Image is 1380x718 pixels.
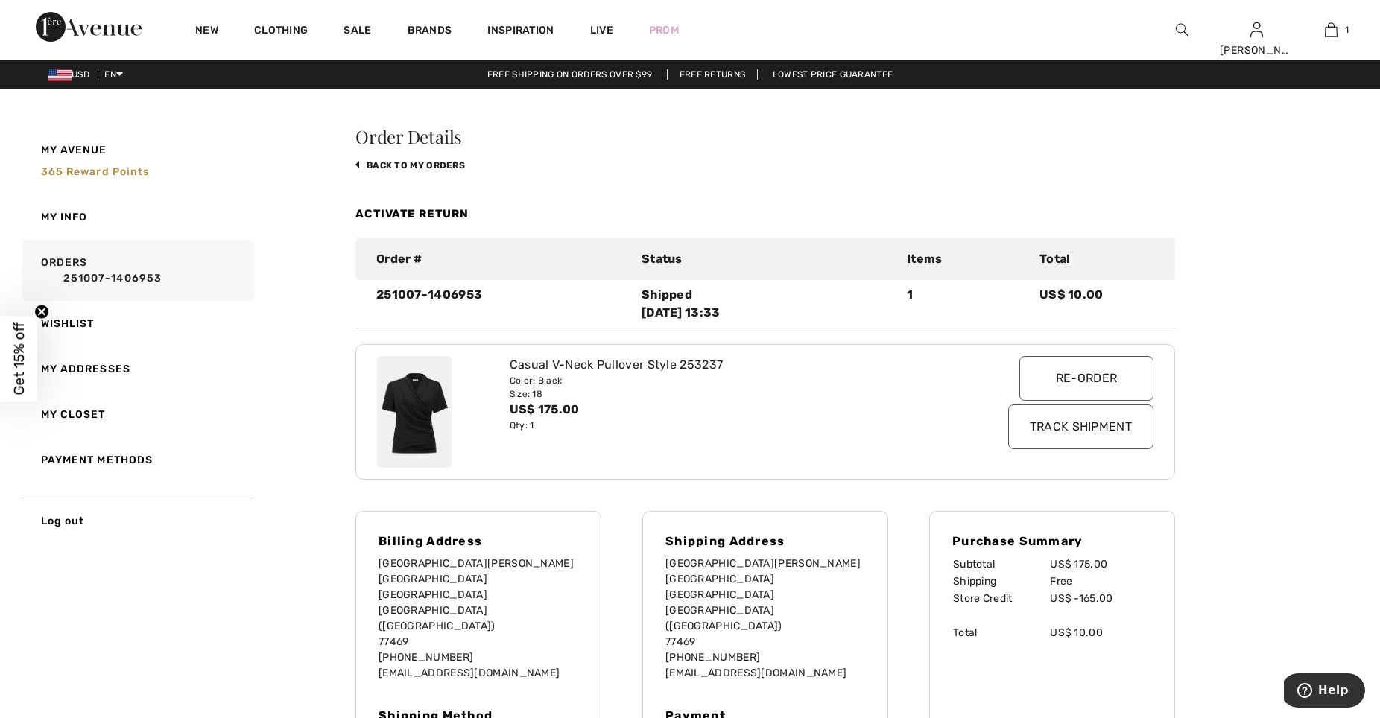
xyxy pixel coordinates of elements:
[1049,573,1152,590] td: Free
[19,498,254,544] a: Log out
[48,69,95,80] span: USD
[104,69,123,80] span: EN
[19,194,254,240] a: My Info
[510,374,955,387] div: Color: Black
[254,24,308,39] a: Clothing
[1345,23,1349,36] span: 1
[510,419,955,432] div: Qty: 1
[952,534,1152,548] h4: Purchase Summary
[665,556,865,681] p: [GEOGRAPHIC_DATA][PERSON_NAME] [GEOGRAPHIC_DATA] [GEOGRAPHIC_DATA] [GEOGRAPHIC_DATA] ([GEOGRAPHIC...
[379,556,578,681] p: [GEOGRAPHIC_DATA][PERSON_NAME] [GEOGRAPHIC_DATA] [GEOGRAPHIC_DATA] [GEOGRAPHIC_DATA] ([GEOGRAPHIC...
[1031,250,1163,268] div: Total
[344,24,371,39] a: Sale
[1220,42,1293,58] div: [PERSON_NAME]
[355,160,465,171] a: back to My Orders
[10,323,28,395] span: Get 15% off
[1176,21,1188,39] img: search the website
[355,207,469,220] a: Activate Return
[195,24,218,39] a: New
[510,356,955,374] div: Casual V-Neck Pullover Style 253237
[952,590,1049,607] td: Store Credit
[952,556,1049,573] td: Subtotal
[1250,22,1263,36] a: Sign In
[898,250,1031,268] div: Items
[377,356,452,468] img: joseph-ribkoff-tops-black_253237_1_d725_search.jpg
[34,305,49,320] button: Close teaser
[1325,21,1338,39] img: My Bag
[510,401,955,419] div: US$ 175.00
[1049,590,1152,607] td: US$ -165.00
[898,286,1031,322] div: 1
[761,69,905,80] a: Lowest Price Guarantee
[1049,624,1152,641] td: US$ 10.00
[642,286,889,322] div: Shipped [DATE] 13:33
[48,69,72,81] img: US Dollar
[367,250,633,268] div: Order #
[1008,404,1153,449] input: Track Shipment
[408,24,452,39] a: Brands
[633,250,898,268] div: Status
[355,127,1175,145] h3: Order Details
[19,437,254,483] a: Payment Methods
[487,24,554,39] span: Inspiration
[1294,21,1367,39] a: 1
[1284,673,1365,711] iframe: Opens a widget where you can find more information
[1049,556,1152,573] td: US$ 175.00
[41,142,107,158] span: My Avenue
[19,392,254,437] a: My Closet
[590,22,613,38] a: Live
[379,534,578,548] h4: Billing Address
[41,270,250,286] a: 251007-1406953
[19,301,254,346] a: Wishlist
[19,240,254,301] a: Orders
[1031,286,1163,322] div: US$ 10.00
[510,387,955,401] div: Size: 18
[667,69,759,80] a: Free Returns
[952,624,1049,641] td: Total
[19,346,254,392] a: My Addresses
[367,286,633,322] div: 251007-1406953
[1250,21,1263,39] img: My Info
[36,12,142,42] img: 1ère Avenue
[665,534,865,548] h4: Shipping Address
[649,22,679,38] a: Prom
[475,69,665,80] a: Free shipping on orders over $99
[952,573,1049,590] td: Shipping
[1019,356,1153,401] input: Re-order
[41,165,150,178] span: 365 Reward points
